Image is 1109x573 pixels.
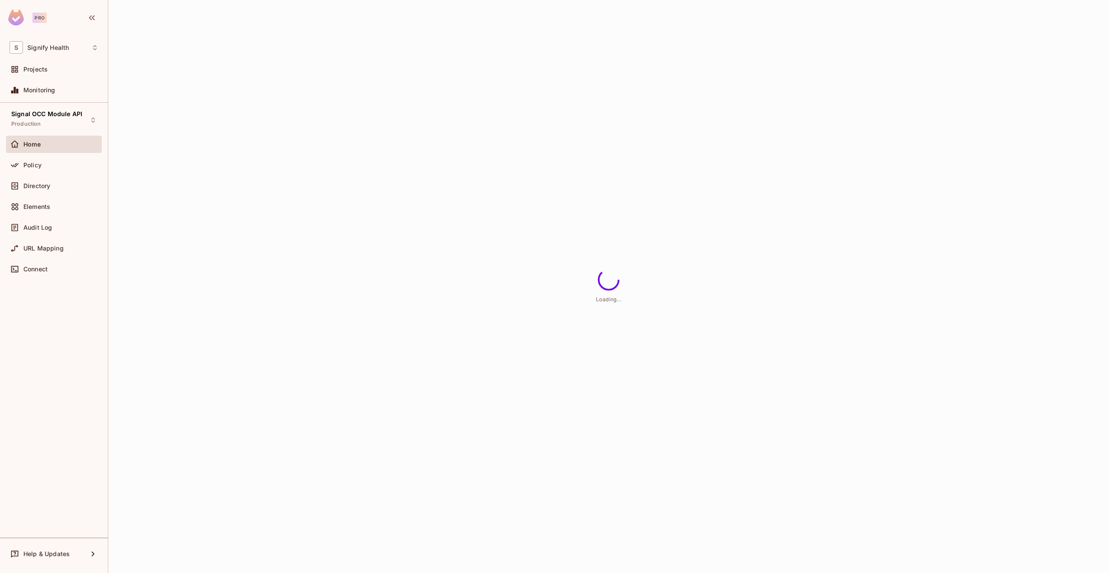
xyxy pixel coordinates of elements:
span: Elements [23,203,50,210]
div: Pro [32,13,47,23]
span: Workspace: Signify Health [27,44,69,51]
span: Home [23,141,41,148]
span: Projects [23,66,48,73]
span: Production [11,120,41,127]
span: Audit Log [23,224,52,231]
span: URL Mapping [23,245,64,252]
span: Connect [23,266,48,273]
span: Help & Updates [23,550,70,557]
span: Loading... [596,296,621,303]
span: Monitoring [23,87,55,94]
span: S [10,41,23,54]
img: SReyMgAAAABJRU5ErkJggg== [8,10,24,26]
span: Policy [23,162,42,169]
span: Directory [23,182,50,189]
span: Signal OCC Module API [11,111,82,117]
